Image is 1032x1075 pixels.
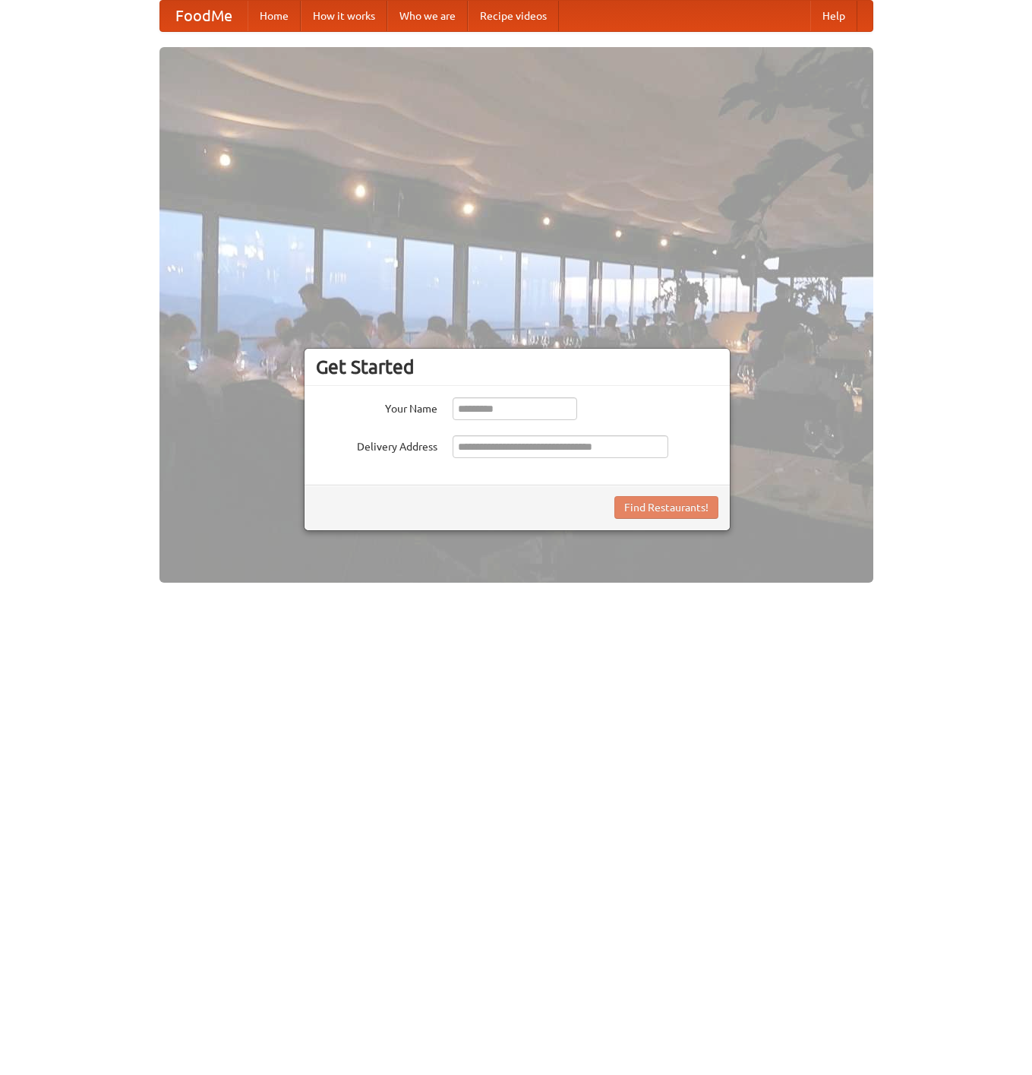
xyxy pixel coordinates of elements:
[387,1,468,31] a: Who we are
[316,397,437,416] label: Your Name
[614,496,718,519] button: Find Restaurants!
[248,1,301,31] a: Home
[810,1,857,31] a: Help
[316,435,437,454] label: Delivery Address
[316,356,718,378] h3: Get Started
[301,1,387,31] a: How it works
[160,1,248,31] a: FoodMe
[468,1,559,31] a: Recipe videos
